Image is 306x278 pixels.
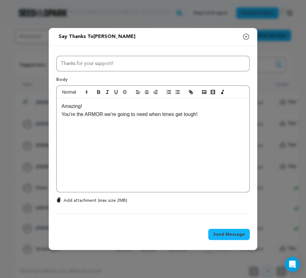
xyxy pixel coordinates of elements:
button: Send Message [208,229,250,240]
span: [PERSON_NAME] [93,34,135,39]
p: Amazing! [61,102,245,110]
div: Say thanks to [59,33,135,40]
p: Add attachment (max size 2MB) [64,197,127,204]
span: Send Message [213,231,245,238]
p: Body [56,76,250,85]
div: Open Intercom Messenger [285,257,300,272]
p: You're the ARMOR we're going to need when times get tough! [61,110,245,118]
input: Subject [56,56,250,72]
